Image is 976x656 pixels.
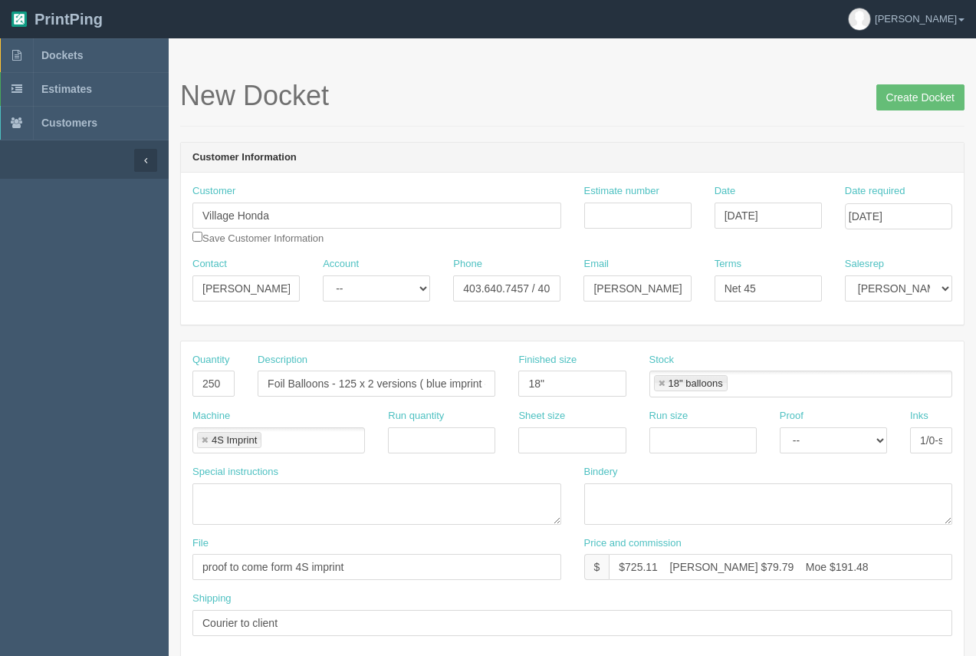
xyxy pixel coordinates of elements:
label: Price and commission [584,536,682,551]
input: Create Docket [876,84,964,110]
label: Salesrep [845,257,884,272]
label: Special instructions [192,465,278,480]
label: Run size [649,409,688,424]
label: Customer [192,184,235,199]
label: Inks [910,409,928,424]
span: Dockets [41,49,83,61]
label: Shipping [192,592,232,606]
label: Stock [649,353,675,368]
label: File [192,536,209,551]
label: Quantity [192,353,229,368]
label: Email [583,257,609,272]
div: 4S Imprint [212,435,257,445]
img: logo-3e63b451c926e2ac314895c53de4908e5d424f24456219fb08d385ab2e579770.png [12,12,27,27]
label: Contact [192,257,227,272]
span: Customers [41,117,97,129]
input: Enter customer name [192,203,561,229]
label: Bindery [584,465,618,480]
h1: New Docket [180,81,964,111]
label: Date required [845,184,905,199]
label: Run quantity [388,409,444,424]
label: Phone [453,257,482,272]
label: Proof [780,409,803,424]
label: Description [258,353,307,368]
span: Estimates [41,83,92,95]
div: 18" balloons [669,378,723,388]
div: $ [584,554,610,580]
label: Machine [192,409,230,424]
label: Estimate number [584,184,659,199]
textarea: 12" balloons with 6" x 6" imprint area 1125 x 2 versions ( blue imprint on white /white imprint o... [192,483,561,525]
label: Sheet size [518,409,565,424]
img: avatar_default-7531ab5dedf162e01f1e0bb0964e6a185e93c5c22dfe317fb01d7f8cd2b1632c.jpg [849,8,870,30]
div: Save Customer Information [192,184,561,246]
label: Account [323,257,359,272]
label: Finished size [518,353,577,368]
label: Terms [715,257,741,272]
label: Date [715,184,735,199]
header: Customer Information [181,143,964,173]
